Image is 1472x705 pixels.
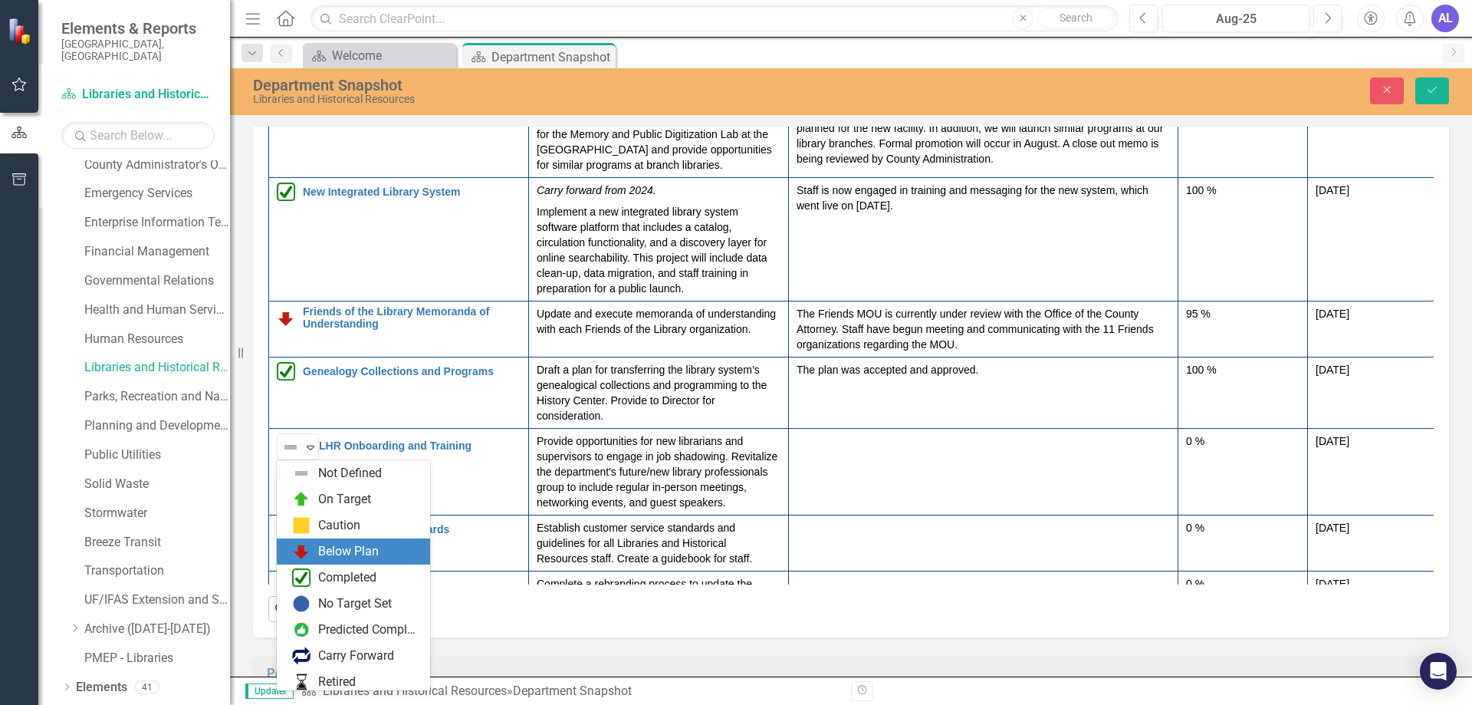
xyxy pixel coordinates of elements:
a: Genealogy Collections and Programs [303,366,521,377]
span: [DATE] [1316,578,1349,590]
p: Establish customer service standards and guidelines for all Libraries and Historical Resources st... [537,520,780,566]
p: Complete a rebranding process to update the department’s logo, brand, and primary promotional mat... [537,576,780,622]
img: Not Defined [292,464,310,483]
div: 41 [135,680,159,693]
div: Welcome [332,46,452,65]
a: Public Utilities [84,446,230,464]
a: Transportation [84,562,230,580]
div: 0 % [1186,520,1299,535]
p: Update and execute memoranda of understanding with each Friends of the Library organization. [537,306,780,337]
img: ClearPoint Strategy [8,18,34,44]
small: [GEOGRAPHIC_DATA], [GEOGRAPHIC_DATA] [61,38,215,63]
img: Below Plan [292,542,310,561]
div: 100 % [1186,362,1299,377]
a: Libraries and Historical Resources [84,359,230,377]
a: LHR Onboarding and Training [319,440,521,452]
a: Libraries and Historical Resources [61,86,215,104]
span: [DATE] [1316,522,1349,534]
span: Search [1060,12,1092,24]
p: Implement a new integrated library system software platform that includes a catalog, circulation ... [537,201,780,296]
a: Financial Management [84,243,230,261]
p: The plan was accepted and approved. [797,362,1170,377]
button: AL [1431,5,1459,32]
a: Stormwater [84,505,230,522]
div: Department Snapshot [513,684,632,698]
div: On Target [318,491,371,509]
div: Completed [318,569,376,587]
a: Friends of the Library Memoranda of Understanding [303,306,521,330]
a: County Administrator's Office [84,156,230,174]
p: Create and launch a pilot program to help prepare for the Memory and Public Digitization Lab at t... [537,108,780,173]
div: 100 % [1186,183,1299,198]
a: Enterprise Information Technology [84,214,230,232]
div: 95 % [1186,306,1299,321]
div: No Target Set [318,595,392,613]
div: Aug-25 [1168,10,1304,28]
div: Caution [318,517,360,535]
div: » [301,683,839,700]
a: New Integrated Library System [303,186,521,198]
span: [DATE] [1316,364,1349,376]
span: [DATE] [1316,308,1349,320]
div: Retired [318,674,356,691]
img: On Target [292,490,310,509]
a: Emergency Services [84,185,230,203]
a: Parks, Recreation and Natural Resources [84,388,230,406]
p: The Memory Lab at the [GEOGRAPHIC_DATA] has launched as of [DATE]. This initiative will serve as ... [797,90,1170,166]
a: UF/IFAS Extension and Sustainability [84,591,230,609]
img: Retired [292,673,310,691]
a: Breeze Transit [84,534,230,552]
img: Completed [292,568,310,587]
img: Predicted Complete [292,621,310,639]
span: [DATE] [1316,435,1349,447]
div: Below Plan [318,543,379,561]
div: Department Snapshot [491,48,612,67]
input: Search ClearPoint... [310,5,1118,32]
a: Human Resources [84,331,230,348]
img: No Target Set [292,595,310,613]
img: Not Defined [281,438,300,456]
a: Solid Waste [84,476,230,493]
button: Aug-25 [1162,5,1309,32]
a: Libraries and Historical Resources [323,684,507,698]
div: Not Defined [318,465,382,483]
p: Provide opportunities for new librarians and supervisors to engage in job shadowing. Revitalize t... [537,433,780,510]
p: Staff is now engaged in training and messaging for the new system, which went live on [DATE]. [797,183,1170,213]
a: Planning and Development Services [84,417,230,435]
a: Governmental Relations [84,272,230,290]
a: Elements [76,679,127,697]
p: The Friends MOU is currently under review with the Office of the County Attorney. Staff have begu... [797,306,1170,352]
span: Elements & Reports [61,19,215,38]
div: Carry Forward [318,647,394,665]
div: 0 % [1186,433,1299,449]
em: Carry forward from 2024. [537,184,656,196]
button: Search [1037,8,1114,29]
a: Archive ([DATE]-[DATE]) [84,621,230,638]
img: Caution [292,516,310,535]
img: Completed [277,183,295,201]
div: Open Intercom Messenger [1420,653,1457,690]
span: [DATE] [1316,184,1349,196]
div: Libraries and Historical Resources [253,94,924,105]
input: Search Below... [61,122,215,149]
a: Welcome [307,46,452,65]
span: Updater [245,684,294,699]
img: Carry Forward [292,647,310,665]
img: Below Plan [277,309,295,328]
a: PMEP - Libraries [84,650,230,667]
a: Health and Human Services [84,301,230,319]
div: Predicted Complete [318,621,421,639]
img: Completed [277,362,295,381]
p: Draft a plan for transferring the library system’s genealogical collections and programming to th... [537,362,780,423]
div: 0 % [1186,576,1299,591]
div: Department Snapshot [253,77,924,94]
